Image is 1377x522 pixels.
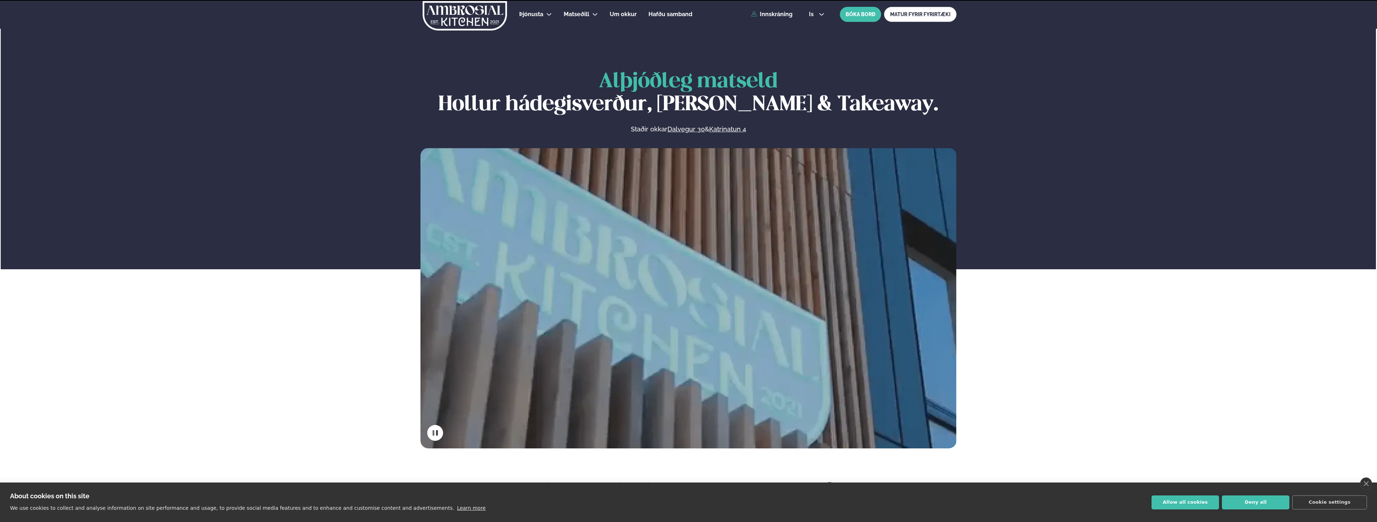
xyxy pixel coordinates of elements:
[610,10,637,19] a: Um okkur
[1292,495,1367,509] button: Cookie settings
[562,477,814,500] h2: Matseðill vikunnar
[10,505,454,511] p: We use cookies to collect and analyse information on site performance and usage, to provide socia...
[564,10,589,19] a: Matseðill
[751,11,792,18] a: Innskráning
[564,11,589,18] span: Matseðill
[667,125,705,134] a: Dalvegur 30
[809,11,816,17] span: is
[610,11,637,18] span: Um okkur
[803,11,830,17] button: is
[422,1,508,31] img: logo
[457,505,486,511] a: Learn more
[709,125,746,134] a: Katrinatun 4
[1222,495,1289,509] button: Deny all
[884,7,957,22] a: MATUR FYRIR FYRIRTÆKI
[840,7,881,22] button: BÓKA BORÐ
[1360,477,1372,490] a: close
[648,10,692,19] a: Hafðu samband
[420,70,957,116] h1: Hollur hádegisverður, [PERSON_NAME] & Takeaway.
[10,492,89,500] strong: About cookies on this site
[553,125,824,134] p: Staðir okkar &
[599,72,778,92] span: Alþjóðleg matseld
[648,11,692,18] span: Hafðu samband
[1152,495,1219,509] button: Allow all cookies
[519,11,543,18] span: Þjónusta
[519,10,543,19] a: Þjónusta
